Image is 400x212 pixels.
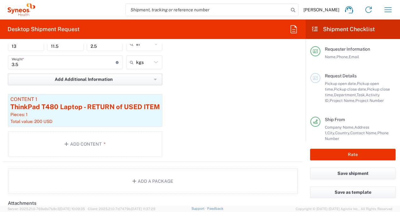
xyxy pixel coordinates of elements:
span: Project Name, [330,98,355,103]
span: Requester Information [325,47,370,52]
span: Copyright © [DATE]-[DATE] Agistix Inc., All Rights Reserved [296,206,392,212]
span: Department, [334,92,357,97]
span: Task, [357,92,366,97]
span: Pickup close date, [334,87,367,92]
h2: Attachments [8,200,36,206]
span: Company Name, [325,125,354,130]
span: Phone, [336,54,349,59]
span: Add Additional Information [55,76,113,82]
span: Ship From [325,117,345,122]
span: City, [327,131,335,135]
span: Email [349,54,359,59]
span: Country, [335,131,350,135]
button: Save as template [310,187,396,198]
span: Server: 2025.21.0-769a9a7b8c3 [8,207,85,211]
button: Save shipment [310,168,396,179]
span: Request Details [325,73,357,78]
h2: Shipment Checklist [311,25,375,33]
span: [DATE] 11:37:29 [131,207,155,211]
button: Add Additional Information [8,74,162,85]
span: Client: 2025.21.0-7d7479b [88,207,155,211]
span: Pickup open date, [325,81,357,86]
div: Total value: 200 USD [10,119,160,124]
h2: Desktop Shipment Request [8,25,80,33]
span: Contact Name, [350,131,377,135]
a: Support [192,207,207,210]
span: Name, [325,54,336,59]
span: [DATE] 10:09:35 [59,207,85,211]
div: Pieces: 1 [10,112,160,117]
span: [PERSON_NAME] [303,7,339,13]
input: Shipment, tracking or reference number [126,4,289,16]
a: Feedback [207,207,223,210]
button: Add a Package [8,168,298,194]
div: ThinkPad T480 Laptop - RETURN of USED ITEM [10,102,160,112]
div: Content 1 [10,97,160,102]
button: Rate [310,149,396,160]
button: Add Content* [8,131,162,157]
span: Project Number [355,98,384,103]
